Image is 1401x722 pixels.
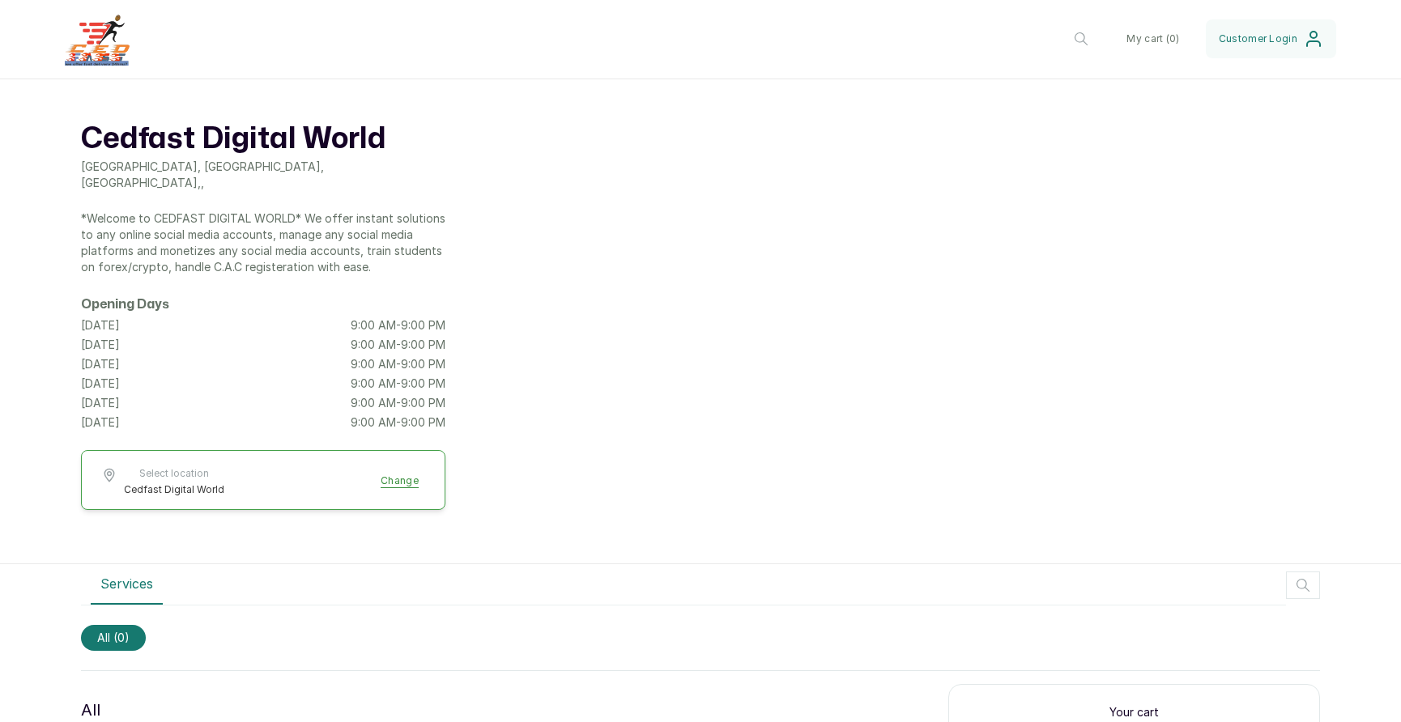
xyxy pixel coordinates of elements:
[124,483,224,496] span: Cedfast Digital World
[81,210,445,275] p: *Welcome to CEDFAST DIGITAL WORLD* We offer instant solutions to any online social media accounts...
[1219,32,1297,45] span: Customer Login
[81,120,445,159] h1: Cedfast Digital World
[81,295,445,314] h2: Opening Days
[81,159,445,191] p: [GEOGRAPHIC_DATA], [GEOGRAPHIC_DATA], [GEOGRAPHIC_DATA] , ,
[969,704,1300,720] p: Your cart
[351,337,445,353] p: 9:00 AM - 9:00 PM
[351,356,445,372] p: 9:00 AM - 9:00 PM
[81,414,120,431] p: [DATE]
[81,625,146,651] span: All (0)
[101,467,425,496] button: Select locationCedfast Digital WorldChange
[81,356,120,372] p: [DATE]
[351,395,445,411] p: 9:00 AM - 9:00 PM
[81,395,120,411] p: [DATE]
[351,414,445,431] p: 9:00 AM - 9:00 PM
[351,317,445,333] p: 9:00 AM - 9:00 PM
[124,467,224,480] span: Select location
[1114,19,1192,58] button: My cart (0)
[1206,19,1336,58] button: Customer Login
[81,376,120,392] p: [DATE]
[351,376,445,392] p: 9:00 AM - 9:00 PM
[81,337,120,353] p: [DATE]
[91,564,163,605] button: Services
[65,13,130,66] img: business logo
[81,317,120,333] p: [DATE]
